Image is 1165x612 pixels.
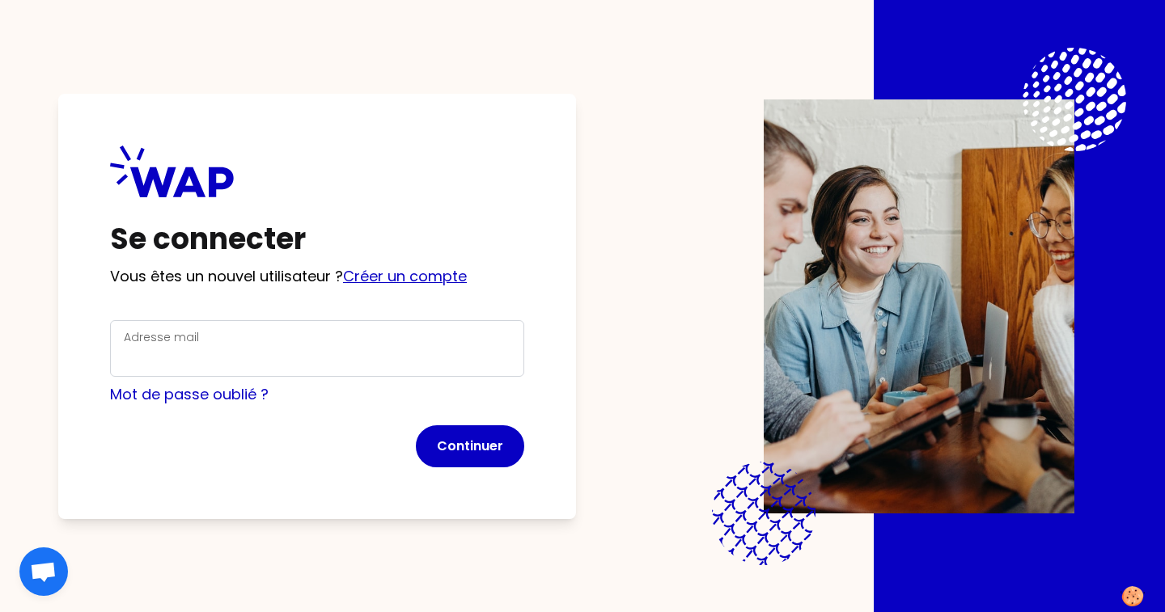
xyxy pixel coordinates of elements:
[416,425,524,467] button: Continuer
[110,223,524,255] h1: Se connecter
[19,547,68,596] div: Ouvrir le chat
[343,266,467,286] a: Créer un compte
[764,99,1074,513] img: Description
[110,265,524,288] p: Vous êtes un nouvel utilisateur ?
[124,329,199,345] label: Adresse mail
[110,384,269,404] a: Mot de passe oublié ?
